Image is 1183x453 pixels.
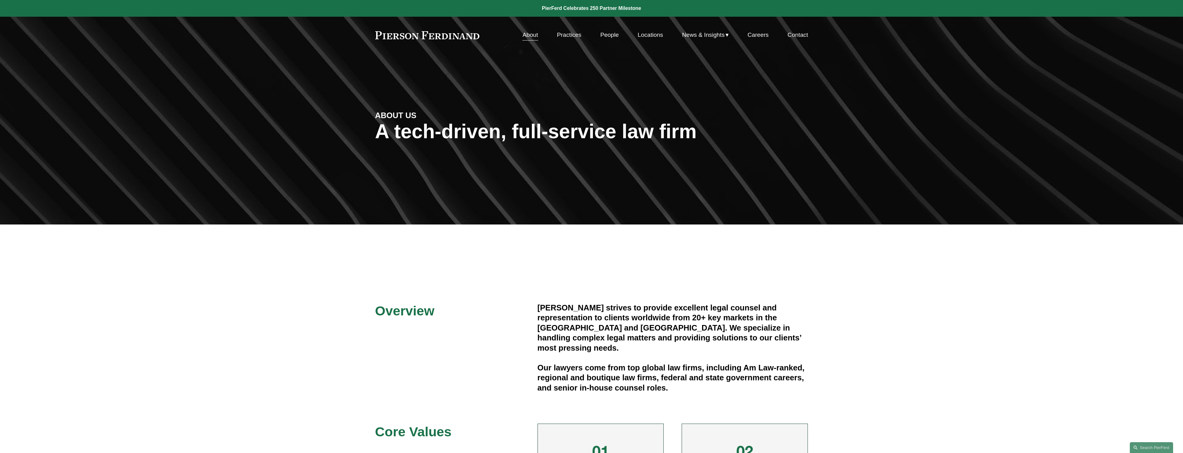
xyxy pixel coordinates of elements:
a: Search this site [1130,442,1173,453]
span: News & Insights [682,30,725,41]
a: Locations [638,29,663,41]
a: Careers [748,29,769,41]
a: People [600,29,619,41]
a: Practices [557,29,581,41]
span: Core Values [375,424,452,439]
a: About [522,29,538,41]
a: Contact [787,29,808,41]
span: Overview [375,303,435,318]
h4: [PERSON_NAME] strives to provide excellent legal counsel and representation to clients worldwide ... [538,303,808,353]
strong: ABOUT US [375,111,417,120]
h4: Our lawyers come from top global law firms, including Am Law-ranked, regional and boutique law fi... [538,363,808,393]
h1: A tech-driven, full-service law firm [375,120,808,143]
a: folder dropdown [682,29,729,41]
